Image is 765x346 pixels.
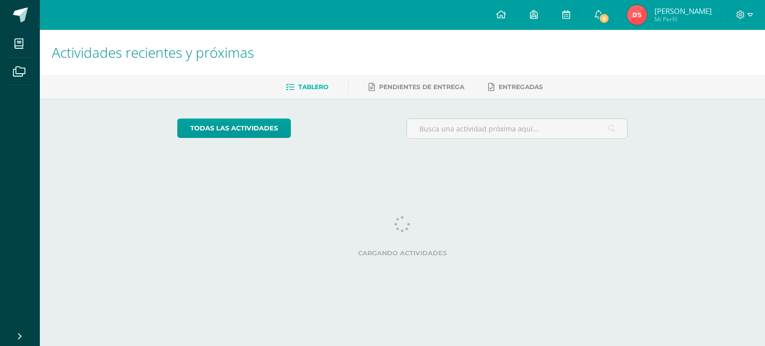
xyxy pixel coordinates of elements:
[654,15,712,23] span: Mi Perfil
[654,6,712,16] span: [PERSON_NAME]
[627,5,647,25] img: 53d1dea75573273255adaa9689ca28cb.png
[407,119,628,138] input: Busca una actividad próxima aquí...
[52,43,254,62] span: Actividades recientes y próximas
[379,83,464,91] span: Pendientes de entrega
[177,249,628,257] label: Cargando actividades
[499,83,543,91] span: Entregadas
[286,79,328,95] a: Tablero
[177,118,291,138] a: todas las Actividades
[599,13,610,24] span: 8
[298,83,328,91] span: Tablero
[488,79,543,95] a: Entregadas
[369,79,464,95] a: Pendientes de entrega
